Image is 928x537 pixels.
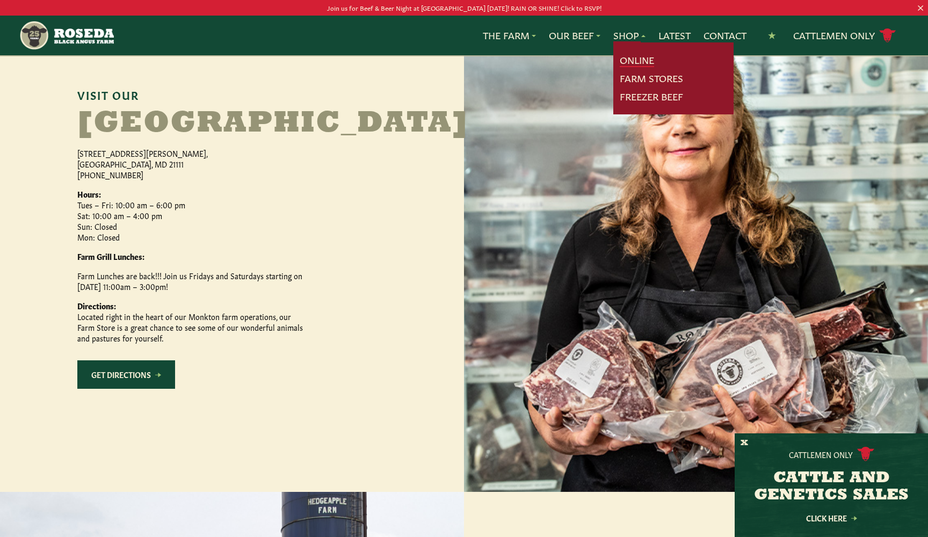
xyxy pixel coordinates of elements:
[77,300,303,343] p: Located right in the heart of our Monkton farm operations, our Farm Store is a great chance to se...
[77,270,303,292] p: Farm Lunches are back!!! Join us Fridays and Saturdays starting on [DATE] 11:00am – 3:00pm!
[783,514,880,521] a: Click Here
[704,28,746,42] a: Contact
[19,16,910,55] nav: Main Navigation
[741,438,748,449] button: X
[620,71,683,85] a: Farm Stores
[483,28,536,42] a: The Farm
[748,470,915,504] h3: CATTLE AND GENETICS SALES
[77,89,387,100] h6: Visit Our
[658,28,691,42] a: Latest
[620,53,654,67] a: Online
[613,28,646,42] a: Shop
[46,2,881,13] p: Join us for Beef & Beer Night at [GEOGRAPHIC_DATA] [DATE]! RAIN OR SHINE! Click to RSVP!
[77,251,144,262] strong: Farm Grill Lunches:
[789,449,853,460] p: Cattlemen Only
[620,90,683,104] a: Freezer Beef
[77,148,303,180] p: [STREET_ADDRESS][PERSON_NAME], [GEOGRAPHIC_DATA], MD 21111 [PHONE_NUMBER]
[793,26,896,45] a: Cattlemen Only
[77,300,116,311] strong: Directions:
[19,20,114,51] img: https://roseda.com/wp-content/uploads/2021/05/roseda-25-header.png
[77,188,101,199] strong: Hours:
[857,447,874,461] img: cattle-icon.svg
[549,28,600,42] a: Our Beef
[77,109,346,139] h2: [GEOGRAPHIC_DATA]
[77,188,303,242] p: Tues – Fri: 10:00 am – 6:00 pm Sat: 10:00 am – 4:00 pm Sun: Closed Mon: Closed
[77,360,175,389] a: Get Directions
